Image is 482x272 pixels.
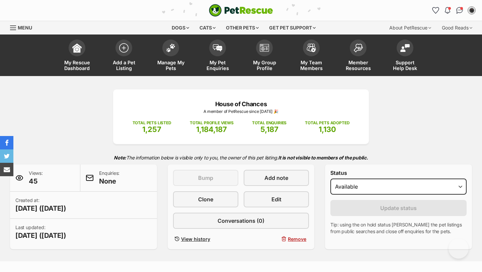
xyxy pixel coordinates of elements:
a: Manage My Pets [147,36,194,76]
img: dashboard-icon-eb2f2d2d3e046f16d808141f083e7271f6b2e854fb5c12c21221c1fb7104beca.svg [72,43,82,53]
p: Enquiries: [99,170,119,186]
span: 1,184,187 [196,125,227,134]
span: Conversations (0) [218,217,264,225]
img: help-desk-icon-fdf02630f3aa405de69fd3d07c3f3aa587a6932b1a1747fa1d2bba05be0121f9.svg [400,44,410,52]
p: TOTAL ENQUIRIES [252,120,287,126]
img: Lauren O'Grady profile pic [468,7,475,14]
div: About PetRescue [385,21,436,35]
p: Last updated: [15,224,66,240]
label: Status [330,170,467,176]
p: Tip: using the on hold status [PERSON_NAME] the pet listings from public searches and close off e... [330,221,467,235]
span: My Pet Enquiries [203,60,233,71]
span: Member Resources [343,60,373,71]
div: Get pet support [264,21,320,35]
span: Add note [264,174,288,182]
img: member-resources-icon-8e73f808a243e03378d46382f2149f9095a855e16c252ad45f914b54edf8863c.svg [353,44,363,53]
p: Views: [29,170,43,186]
div: Cats [195,21,220,35]
img: group-profile-icon-3fa3cf56718a62981997c0bc7e787c4b2cf8bcc04b72c1350f741eb67cf2f40e.svg [260,44,269,52]
a: My Team Members [288,36,335,76]
span: [DATE] ([DATE]) [15,204,66,213]
div: Other pets [221,21,263,35]
span: Clone [198,195,213,203]
span: 45 [29,177,43,186]
a: PetRescue [209,4,273,17]
img: notifications-46538b983faf8c2785f20acdc204bb7945ddae34d4c08c2a6579f10ce5e182be.svg [445,7,450,14]
iframe: Help Scout Beacon - Open [449,239,469,259]
button: Bump [173,170,238,186]
a: Support Help Desk [382,36,428,76]
img: add-pet-listing-icon-0afa8454b4691262ce3f59096e99ab1cd57d4a30225e0717b998d2c9b9846f56.svg [119,43,129,53]
p: TOTAL PETS ADOPTED [305,120,349,126]
span: Add a Pet Listing [109,60,139,71]
p: TOTAL PETS LISTED [133,120,171,126]
p: The information below is visible only to you, the owner of this pet listing. [10,151,472,164]
a: My Group Profile [241,36,288,76]
button: My account [466,5,477,16]
img: chat-41dd97257d64d25036548639549fe6c8038ab92f7586957e7f3b1b290dea8141.svg [456,7,463,14]
span: Support Help Desk [390,60,420,71]
a: Add a Pet Listing [100,36,147,76]
span: Remove [288,235,306,243]
a: Add note [244,170,309,186]
img: logo-cat-932fe2b9b8326f06289b0f2fb663e598f794de774fb13d1741a6617ecf9a85b4.svg [209,4,273,17]
a: My Pet Enquiries [194,36,241,76]
strong: Note: [114,155,126,160]
a: Favourites [430,5,441,16]
a: Member Resources [335,36,382,76]
span: My Group Profile [249,60,279,71]
img: team-members-icon-5396bd8760b3fe7c0b43da4ab00e1e3bb1a5d9ba89233759b79545d2d3fc5d0d.svg [307,44,316,52]
ul: Account quick links [430,5,477,16]
p: House of Chances [123,99,359,109]
span: Bump [198,174,213,182]
div: Dogs [167,21,194,35]
span: Manage My Pets [156,60,186,71]
button: Notifications [442,5,453,16]
p: TOTAL PROFILE VIEWS [190,120,234,126]
a: My Rescue Dashboard [54,36,100,76]
img: manage-my-pets-icon-02211641906a0b7f246fdf0571729dbe1e7629f14944591b6c1af311fb30b64b.svg [166,44,175,52]
a: Clone [173,191,238,207]
span: View history [181,235,210,243]
p: A member of PetRescue since [DATE] 🎉 [123,109,359,115]
span: Edit [271,195,282,203]
p: Created at: [15,197,66,213]
span: My Rescue Dashboard [62,60,92,71]
button: Remove [244,234,309,244]
div: Good Reads [437,21,477,35]
span: [DATE] ([DATE]) [15,231,66,240]
span: 1,257 [142,125,161,134]
span: 1,130 [319,125,336,134]
a: View history [173,234,238,244]
a: Conversations [454,5,465,16]
span: Menu [18,25,32,30]
span: None [99,177,119,186]
strong: It is not visible to members of the public. [278,155,368,160]
a: Conversations (0) [173,213,309,229]
span: Update status [380,204,417,212]
img: pet-enquiries-icon-7e3ad2cf08bfb03b45e93fb7055b45f3efa6380592205ae92323e6603595dc1f.svg [213,44,222,52]
span: 5,187 [260,125,278,134]
a: Edit [244,191,309,207]
button: Update status [330,200,467,216]
a: Menu [10,21,37,33]
span: My Team Members [296,60,326,71]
